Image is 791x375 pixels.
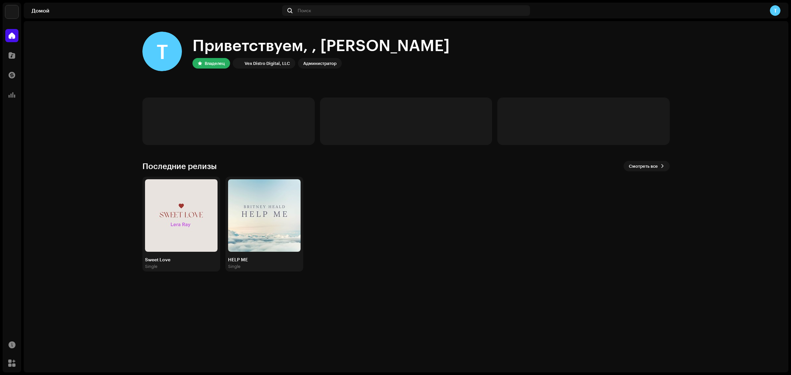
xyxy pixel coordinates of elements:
span: Поиск [298,8,311,13]
img: 91324bb8-326d-4499-aefc-abb1bef50e49 [228,179,301,252]
div: Single [228,264,241,269]
img: 4f352ab7-c6b2-4ec4-b97a-09ea22bd155f [234,59,242,67]
div: Домой [32,8,279,13]
div: Single [145,264,158,269]
div: T [770,5,780,16]
div: Приветствуем, , [PERSON_NAME] [192,34,450,55]
button: Смотреть все [624,161,670,171]
img: 76bc48eb-a826-433f-8ad5-66892c4fe414 [145,179,218,252]
span: Смотреть все [629,159,658,173]
div: Vex Distro Digital, LLC [245,59,290,67]
div: HELP ME [228,257,301,262]
img: 4f352ab7-c6b2-4ec4-b97a-09ea22bd155f [5,5,18,18]
div: T [142,32,182,71]
h3: Последние релизы [142,161,217,171]
div: Sweet Love [145,257,218,262]
div: Владелец [205,59,225,67]
div: Администратор [303,59,337,67]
